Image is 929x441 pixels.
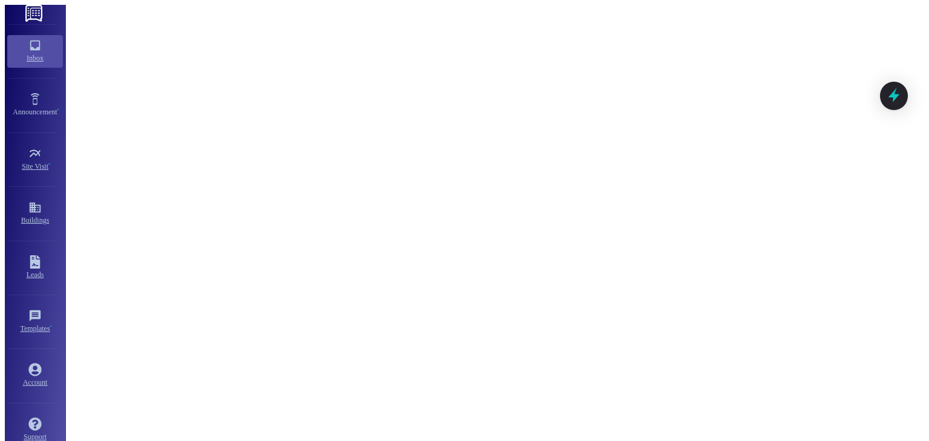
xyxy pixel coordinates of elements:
[2,52,68,64] div: Inbox
[7,252,63,284] a: Leads
[48,160,50,169] span: •
[57,106,59,114] span: •
[2,106,68,118] div: Announcement
[2,269,68,281] div: Leads
[2,160,68,172] div: Site Visit
[2,322,68,335] div: Templates
[7,197,63,230] a: Buildings
[2,376,68,388] div: Account
[50,322,52,331] span: •
[7,35,63,68] a: Inbox
[7,143,63,176] a: Site Visit •
[2,214,68,226] div: Buildings
[7,305,63,338] a: Templates •
[25,5,45,22] img: ResiDesk Logo
[7,359,63,392] a: Account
